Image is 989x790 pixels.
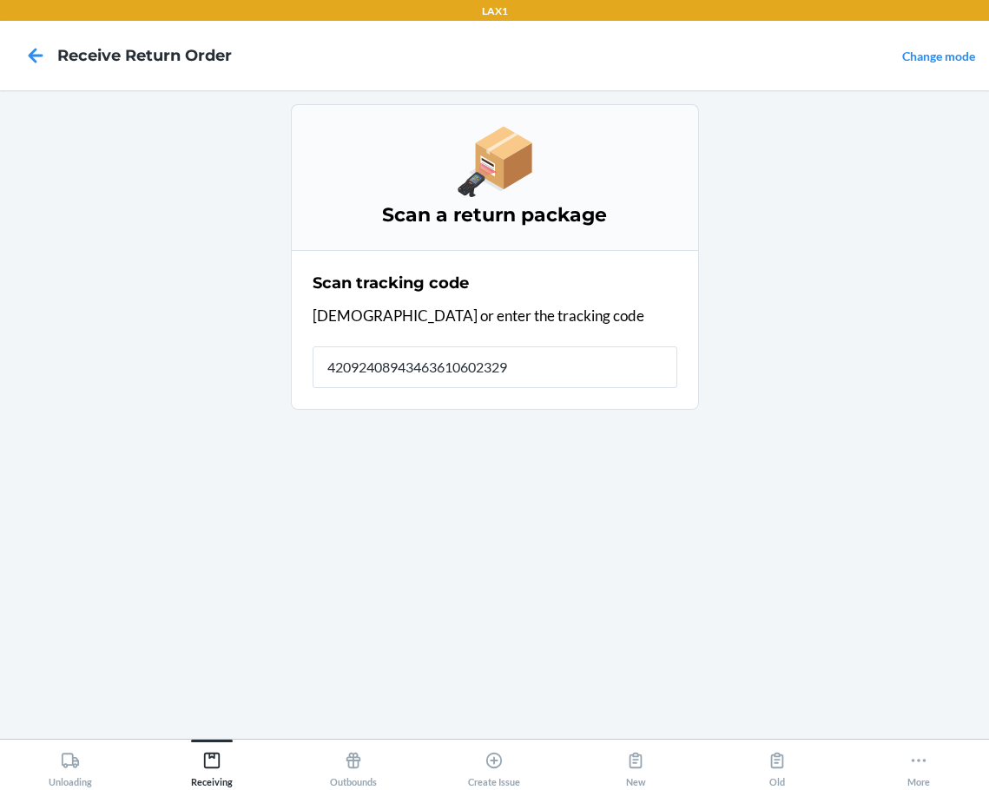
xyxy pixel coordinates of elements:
[907,744,930,787] div: More
[768,744,787,787] div: Old
[482,3,508,19] p: LAX1
[707,740,848,787] button: Old
[57,44,232,67] h4: Receive Return Order
[313,201,677,229] h3: Scan a return package
[313,346,677,388] input: Tracking code
[424,740,565,787] button: Create Issue
[330,744,377,787] div: Outbounds
[565,740,707,787] button: New
[282,740,424,787] button: Outbounds
[902,49,975,63] a: Change mode
[626,744,646,787] div: New
[142,740,283,787] button: Receiving
[313,272,469,294] h2: Scan tracking code
[847,740,989,787] button: More
[191,744,233,787] div: Receiving
[49,744,92,787] div: Unloading
[313,305,677,327] p: [DEMOGRAPHIC_DATA] or enter the tracking code
[468,744,520,787] div: Create Issue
